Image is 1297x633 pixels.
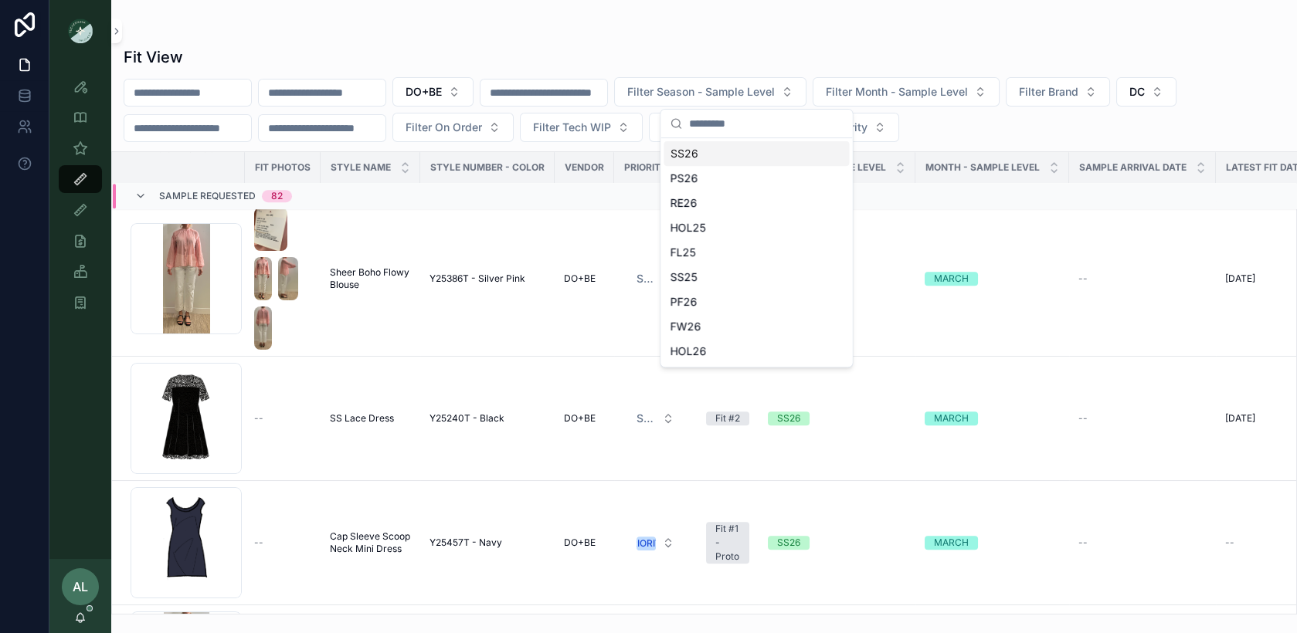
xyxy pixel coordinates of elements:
[624,161,667,174] span: PRIORITY
[623,404,688,433] a: Select Button
[1116,77,1176,107] button: Select Button
[649,113,782,142] button: Select Button
[934,272,969,286] div: MARCH
[768,411,906,425] a: SS26
[330,412,411,425] a: SS Lace Dress
[564,412,605,425] a: DO+BE
[565,161,604,174] span: Vendor
[925,161,1040,174] span: MONTH - SAMPLE LEVEL
[430,412,545,425] a: Y25240T - Black
[49,62,111,559] div: scrollable content
[664,166,849,191] div: PS26
[934,411,969,425] div: MARCH
[406,120,482,135] span: Filter On Order
[330,412,394,425] span: SS Lace Dress
[254,306,272,350] img: Screenshot-2025-09-08-at-1.55.14-PM.png
[124,46,183,68] h1: Fit View
[255,161,311,174] span: Fit Photos
[254,537,263,549] span: --
[1078,412,1207,425] a: --
[624,529,687,557] button: Select Button
[664,339,849,364] div: HOL26
[826,84,968,100] span: Filter Month - Sample Level
[614,77,806,107] button: Select Button
[564,272,605,285] a: DO+BE
[925,272,1060,286] a: MARCH
[706,522,749,564] a: Fit #1 - Proto
[664,215,849,240] div: HOL25
[254,208,287,251] img: Screenshot-2025-09-08-at-1.55.05-PM.png
[813,77,1000,107] button: Select Button
[624,405,687,432] button: Select Button
[934,536,969,550] div: MARCH
[925,536,1060,550] a: MARCH
[430,161,545,174] span: Style Number - Color
[1225,272,1255,285] span: [DATE]
[664,289,849,314] div: PF26
[430,272,545,285] a: Y25386T - Silver Pink
[664,314,849,339] div: FW26
[278,257,298,300] img: Screenshot-2025-09-08-at-1.55.12-PM.png
[637,411,656,426] span: Select a HP FIT LEVEL
[715,411,740,425] div: Fit #2
[623,528,688,557] a: Select Button
[564,537,596,549] span: DO+BE
[392,113,514,142] button: Select Button
[1078,537,1088,549] span: --
[1079,161,1187,174] span: Sample Arrival Date
[430,537,502,549] span: Y25457T - Navy
[520,113,643,142] button: Select Button
[331,161,391,174] span: STYLE NAME
[715,522,740,564] div: Fit #1 - Proto
[660,138,852,367] div: Suggestions
[159,191,256,203] span: Sample Requested
[533,120,611,135] span: Filter Tech WIP
[392,77,474,107] button: Select Button
[768,536,906,550] a: SS26
[777,536,800,550] div: SS26
[68,19,93,43] img: App logo
[1225,537,1234,549] span: --
[1078,272,1207,285] a: --
[1019,84,1078,100] span: Filter Brand
[1225,412,1255,425] span: [DATE]
[1078,272,1088,285] span: --
[1129,84,1145,100] span: DC
[625,537,667,550] div: PRIORITY
[254,412,311,425] a: --
[406,84,442,100] span: DO+BE
[624,265,687,293] button: Select Button
[330,530,411,555] a: Cap Sleeve Scoop Neck Mini Dress
[254,537,311,549] a: --
[330,266,411,291] a: Sheer Boho Flowy Blouse
[254,412,263,425] span: --
[254,208,311,350] a: Screenshot-2025-09-08-at-1.55.05-PM.pngScreenshot-2025-09-08-at-1.55.09-PM.pngScreenshot-2025-09-...
[706,411,749,425] a: Fit #2
[627,84,775,100] span: Filter Season - Sample Level
[1078,412,1088,425] span: --
[623,264,688,293] a: Select Button
[664,265,849,289] div: SS25
[564,537,605,549] a: DO+BE
[564,272,596,285] span: DO+BE
[925,411,1060,425] a: MARCH
[637,271,656,286] span: Select a HP FIT LEVEL
[73,577,88,596] span: AL
[664,191,849,215] div: RE26
[564,412,596,425] span: DO+BE
[664,240,849,265] div: FL25
[1006,77,1110,107] button: Select Button
[777,411,800,425] div: SS26
[430,272,525,285] span: Y25386T - Silver Pink
[430,537,545,549] a: Y25457T - Navy
[430,412,504,425] span: Y25240T - Black
[254,257,272,300] img: Screenshot-2025-09-08-at-1.55.09-PM.png
[1078,537,1207,549] a: --
[664,141,849,166] div: SS26
[271,191,283,203] div: 82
